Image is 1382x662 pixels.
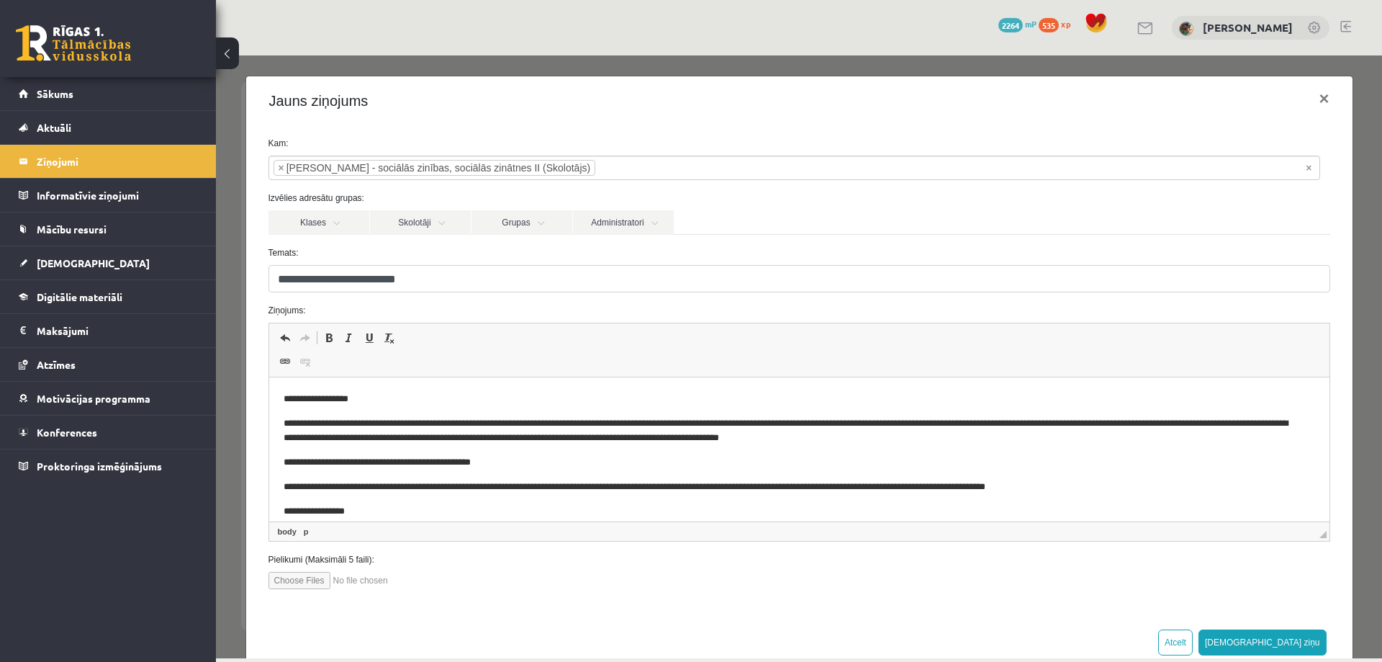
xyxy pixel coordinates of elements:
[37,179,198,212] legend: Informatīvie ziņojumi
[163,273,184,292] a: Remove Format
[37,256,150,269] span: [DEMOGRAPHIC_DATA]
[1061,18,1070,30] span: xp
[998,18,1023,32] span: 2264
[983,574,1111,600] button: [DEMOGRAPHIC_DATA] ziņu
[1103,475,1111,483] span: Drag to resize
[58,104,380,120] li: Anita Jozus - sociālās zinības, sociālās zinātnes II (Skolotājs)
[42,498,1125,511] label: Pielikumi (Maksimāli 5 faili):
[19,314,198,347] a: Maksājumi
[53,35,153,56] h4: Jauns ziņojums
[42,249,1125,261] label: Ziņojums:
[37,145,198,178] legend: Ziņojumi
[37,223,107,236] span: Mācību resursi
[37,358,76,371] span: Atzīmes
[59,297,79,316] a: Link (Ctrl+K)
[357,155,458,179] a: Administratori
[19,382,198,415] a: Motivācijas programma
[19,416,198,449] a: Konferences
[79,297,99,316] a: Unlink
[16,25,131,61] a: Rīgas 1. Tālmācības vidusskola
[37,314,198,347] legend: Maksājumi
[19,280,198,313] a: Digitālie materiāli
[42,81,1125,94] label: Kam:
[37,121,71,134] span: Aktuāli
[1025,18,1036,30] span: mP
[85,470,96,483] a: p element
[19,246,198,279] a: [DEMOGRAPHIC_DATA]
[1091,23,1124,63] button: ×
[123,273,143,292] a: Italic (Ctrl+I)
[37,426,97,439] span: Konferences
[37,460,162,473] span: Proktoringa izmēģinājums
[256,155,356,179] a: Grupas
[1203,20,1293,35] a: [PERSON_NAME]
[1039,18,1078,30] a: 535 xp
[103,273,123,292] a: Bold (Ctrl+B)
[59,470,83,483] a: body element
[63,105,68,120] span: ×
[1179,22,1193,36] img: Evita Kudrjašova
[19,145,198,178] a: Ziņojumi
[42,191,1125,204] label: Temats:
[19,77,198,110] a: Sākums
[19,348,198,381] a: Atzīmes
[1039,18,1059,32] span: 535
[37,87,73,100] span: Sākums
[14,14,1046,444] body: Rich Text Editor, wiswyg-editor-47433958473500-1760423013-281
[42,136,1125,149] label: Izvēlies adresātu grupas:
[19,213,198,246] a: Mācību resursi
[154,155,255,179] a: Skolotāji
[37,290,122,303] span: Digitālie materiāli
[1090,105,1096,120] span: Noņemt visus vienumus
[19,179,198,212] a: Informatīvie ziņojumi
[59,273,79,292] a: Undo (Ctrl+Z)
[53,322,1114,466] iframe: Rich Text Editor, wiswyg-editor-47433958473500-1760423013-281
[942,574,977,600] button: Atcelt
[19,111,198,144] a: Aktuāli
[53,155,153,179] a: Klases
[998,18,1036,30] a: 2264 mP
[143,273,163,292] a: Underline (Ctrl+U)
[37,392,150,405] span: Motivācijas programma
[19,449,198,483] a: Proktoringa izmēģinājums
[79,273,99,292] a: Redo (Ctrl+Y)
